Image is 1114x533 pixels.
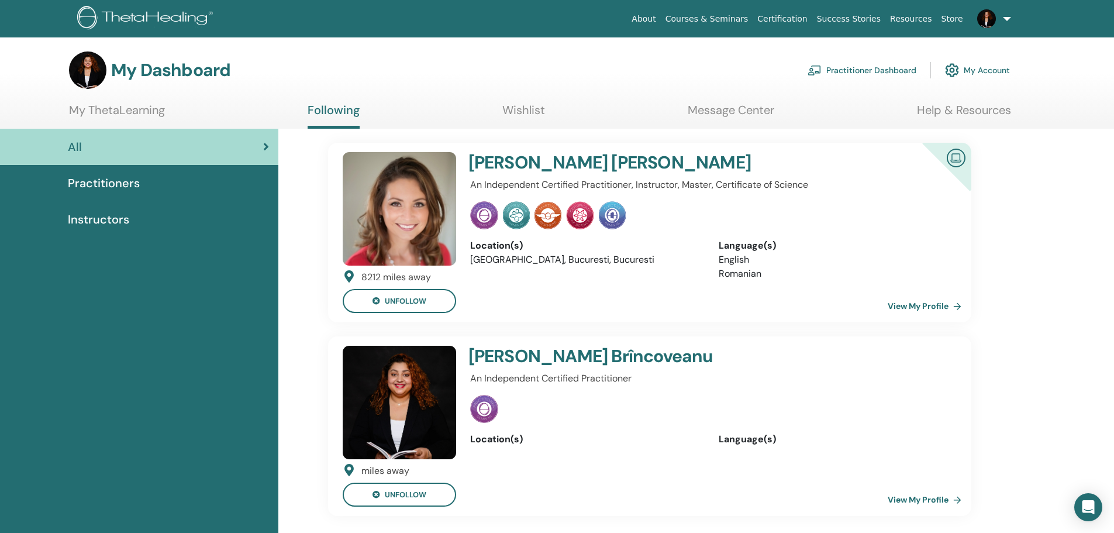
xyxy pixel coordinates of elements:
[688,103,774,126] a: Message Center
[627,8,660,30] a: About
[68,211,129,228] span: Instructors
[308,103,360,129] a: Following
[77,6,217,32] img: logo.png
[937,8,968,30] a: Store
[977,9,996,28] img: default.jpg
[1074,493,1102,521] div: Open Intercom Messenger
[719,267,950,281] li: Romanian
[719,253,950,267] li: English
[111,60,230,81] h3: My Dashboard
[69,51,106,89] img: default.jpg
[753,8,812,30] a: Certification
[470,239,701,253] div: Location(s)
[942,144,970,170] img: Certified Online Instructor
[903,143,971,210] div: Certified Online Instructor
[661,8,753,30] a: Courses & Seminars
[68,138,82,156] span: All
[361,270,431,284] div: 8212 miles away
[343,289,456,313] button: unfollow
[361,464,409,478] div: miles away
[719,239,950,253] div: Language(s)
[719,432,950,446] div: Language(s)
[343,483,456,507] button: unfollow
[343,152,456,266] img: default.jpg
[343,346,456,459] img: default.jpg
[470,372,950,386] p: An Independent Certified Practitioner
[470,178,950,192] p: An Independent Certified Practitioner, Instructor, Master, Certificate of Science
[808,57,916,83] a: Practitioner Dashboard
[888,294,966,318] a: View My Profile
[808,65,822,75] img: chalkboard-teacher.svg
[502,103,545,126] a: Wishlist
[917,103,1011,126] a: Help & Resources
[468,152,868,173] h4: [PERSON_NAME] [PERSON_NAME]
[812,8,885,30] a: Success Stories
[888,488,966,511] a: View My Profile
[945,57,1010,83] a: My Account
[470,253,701,267] li: [GEOGRAPHIC_DATA], Bucuresti, Bucuresti
[470,432,701,446] div: Location(s)
[885,8,937,30] a: Resources
[69,103,165,126] a: My ThetaLearning
[68,174,140,192] span: Practitioners
[468,346,868,367] h4: [PERSON_NAME] Brîncoveanu
[945,60,959,80] img: cog.svg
